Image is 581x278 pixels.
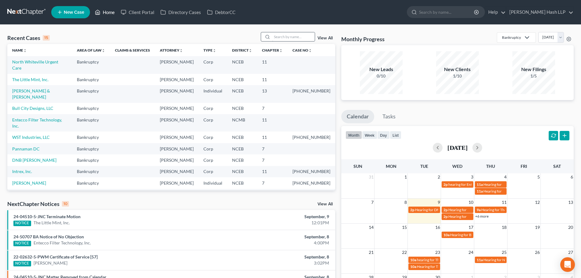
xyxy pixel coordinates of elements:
a: Chapterunfold_more [262,48,283,52]
span: 21 [368,249,374,256]
span: Hearing for [483,182,502,187]
span: 2p [443,182,448,187]
td: [PHONE_NUMBER] [288,177,335,189]
td: Bankruptcy [72,143,110,154]
td: [PERSON_NAME] [155,85,199,103]
td: Bankruptcy [72,114,110,132]
input: Search by name... [419,6,475,18]
span: 17 [468,224,474,231]
a: [PERSON_NAME] & [PERSON_NAME] [12,88,50,99]
a: DNB [PERSON_NAME] [12,157,56,163]
a: [PERSON_NAME] [12,180,46,186]
div: New Clients [436,66,479,73]
td: [PHONE_NUMBER] [288,85,335,103]
td: Corp [199,103,227,114]
a: North Whiteville Urgent Care [12,59,58,70]
i: unfold_more [308,49,312,52]
a: [PERSON_NAME] Hash LLP [506,7,573,18]
div: 4:00PM [228,240,329,246]
i: unfold_more [102,49,105,52]
td: 11 [257,189,288,200]
td: Bankruptcy [72,103,110,114]
td: Bankruptcy [72,177,110,189]
a: Nameunfold_more [12,48,27,52]
button: month [346,131,362,139]
span: 4 [504,173,507,181]
td: Corp [199,189,227,200]
th: Claims & Services [110,44,155,56]
a: 24-50707 BA Notice of No Objection [13,234,84,239]
td: NCEB [227,103,257,114]
div: 10 [62,201,69,207]
a: Home [92,7,118,18]
span: 13 [568,199,574,206]
td: [PERSON_NAME] [155,166,199,177]
td: NCEB [227,56,257,74]
span: Mon [386,164,396,169]
a: Entecco Filter Technology, Inc. [12,117,62,128]
span: Hearing for [448,214,467,219]
a: Entecco Filter Technology, Inc. [34,240,91,246]
span: 27 [568,249,574,256]
a: Typeunfold_more [203,48,216,52]
button: day [377,131,390,139]
span: 11 [501,199,507,206]
div: 1/5 [512,73,555,79]
td: Individual [199,177,227,189]
span: 20 [568,224,574,231]
span: 7 [371,199,374,206]
span: 11a [477,189,483,193]
td: [PERSON_NAME] [155,132,199,143]
div: Bankruptcy [502,35,521,40]
span: 3 [470,173,474,181]
td: 7 [257,154,288,166]
a: Client Portal [118,7,157,18]
td: 11 [257,114,288,132]
span: 16 [435,224,441,231]
a: 22-02632-5-PWM Certificate of Service [57] [13,254,98,259]
span: Hearing for The Little Mint, Inc. [417,264,466,269]
td: Corp [199,114,227,132]
span: Wed [452,164,462,169]
span: 24 [468,249,474,256]
span: Hearing for The Little Mint, Inc. [481,208,531,212]
td: NCMB [227,114,257,132]
td: [PHONE_NUMBER] [288,132,335,143]
a: Bull City Designs, LLC [12,106,53,111]
a: 24-04510-5-JNC Terminate Motion [13,214,81,219]
td: 11 [257,132,288,143]
td: Bankruptcy [72,154,110,166]
span: 2p [443,208,448,212]
td: 7 [257,177,288,189]
div: Open Intercom Messenger [560,257,575,272]
td: Bankruptcy [72,189,110,200]
td: Corp [199,56,227,74]
td: [PERSON_NAME] [155,177,199,189]
td: [PERSON_NAME] [155,143,199,154]
span: 15 [401,224,407,231]
td: 11 [257,166,288,177]
a: Attorneyunfold_more [160,48,183,52]
span: 10a [410,258,416,262]
i: unfold_more [23,49,27,52]
i: unfold_more [279,49,283,52]
span: Hearing for Bull City Designs, LLC [450,233,503,237]
a: [PERSON_NAME] [34,260,67,266]
div: NOTICE [13,221,31,226]
a: View All [317,202,333,206]
span: 23 [435,249,441,256]
td: 11 [257,74,288,85]
td: Corp [199,143,227,154]
a: Calendar [341,110,374,123]
span: New Case [64,10,84,15]
a: Directory Cases [157,7,204,18]
span: 11a [477,182,483,187]
div: September, 8 [228,254,329,260]
button: list [390,131,401,139]
span: 18 [501,224,507,231]
div: New Leads [360,66,403,73]
span: 31 [368,173,374,181]
td: [PERSON_NAME] [155,56,199,74]
span: 22 [401,249,407,256]
span: 9a [477,208,481,212]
